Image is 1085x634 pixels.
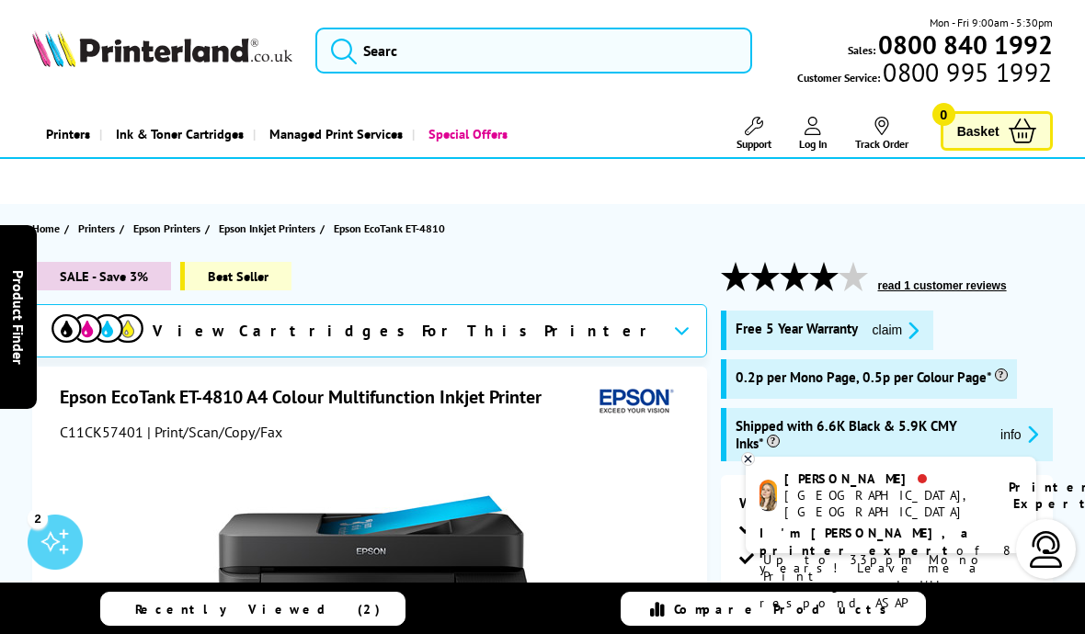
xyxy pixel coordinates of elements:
a: Printers [78,219,120,238]
b: 0800 840 1992 [878,28,1053,62]
a: Epson EcoTank ET-4810 [334,219,450,238]
span: 0.2p per Mono Page, 0.5p per Colour Page* [736,368,1008,386]
a: Home [32,219,64,238]
a: Epson Inkjet Printers [219,219,320,238]
a: Basket 0 [941,111,1053,151]
a: Recently Viewed (2) [100,592,405,626]
span: Sales: [848,41,875,59]
div: [PERSON_NAME] [784,470,986,487]
span: Mon - Fri 9:00am - 5:30pm [930,14,1053,31]
a: Compare Products [621,592,926,626]
span: Epson Printers [133,219,200,238]
input: Searc [315,28,752,74]
a: Epson Printers [133,219,205,238]
span: View Cartridges For This Printer [153,321,658,341]
a: Special Offers [412,110,517,157]
span: Free 5 Year Warranty [736,320,858,341]
span: Printers [78,219,115,238]
span: Log In [799,137,828,151]
a: 0800 840 1992 [875,36,1053,53]
span: C11CK57401 [60,423,143,441]
a: Managed Print Services [253,110,412,157]
button: promo-description [995,424,1044,445]
img: Epson [592,385,677,419]
span: Support [737,137,771,151]
span: Epson Inkjet Printers [219,219,315,238]
span: Best Seller [180,262,291,290]
span: Epson EcoTank ET-4810 [334,219,445,238]
span: Customer Service: [797,63,1052,86]
p: of 8 years! Leave me a message and I'll respond ASAP [759,525,1022,612]
span: Home [32,219,60,238]
div: 2 [28,508,48,528]
span: | Print/Scan/Copy/Fax [147,423,282,441]
img: user-headset-light.svg [1028,531,1065,568]
button: promo-description [867,320,925,341]
span: Shipped with 6.6K Black & 5.9K CMY Inks* [736,417,987,452]
span: Recently Viewed (2) [135,601,381,617]
button: read 1 customer reviews [873,278,1012,293]
b: I'm [PERSON_NAME], a printer expert [759,525,974,559]
a: Printers [32,110,99,157]
a: Support [737,117,771,151]
span: Product Finder [9,270,28,365]
img: cmyk-icon.svg [51,314,143,343]
span: Basket [957,119,999,143]
div: Why buy me? [739,493,1034,521]
span: 0 [932,103,955,126]
a: Ink & Toner Cartridges [99,110,253,157]
a: Track Order [855,117,908,151]
img: amy-livechat.png [759,480,777,512]
span: SALE - Save 3% [32,262,171,290]
a: Printerland Logo [32,30,292,71]
span: Compare Products [674,601,897,617]
div: [GEOGRAPHIC_DATA], [GEOGRAPHIC_DATA] [784,487,986,520]
img: Printerland Logo [32,30,292,67]
span: 0800 995 1992 [880,63,1052,81]
a: Log In [799,117,828,151]
h1: Epson EcoTank ET-4810 A4 Colour Multifunction Inkjet Printer [60,385,560,409]
span: Ink & Toner Cartridges [116,110,244,157]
